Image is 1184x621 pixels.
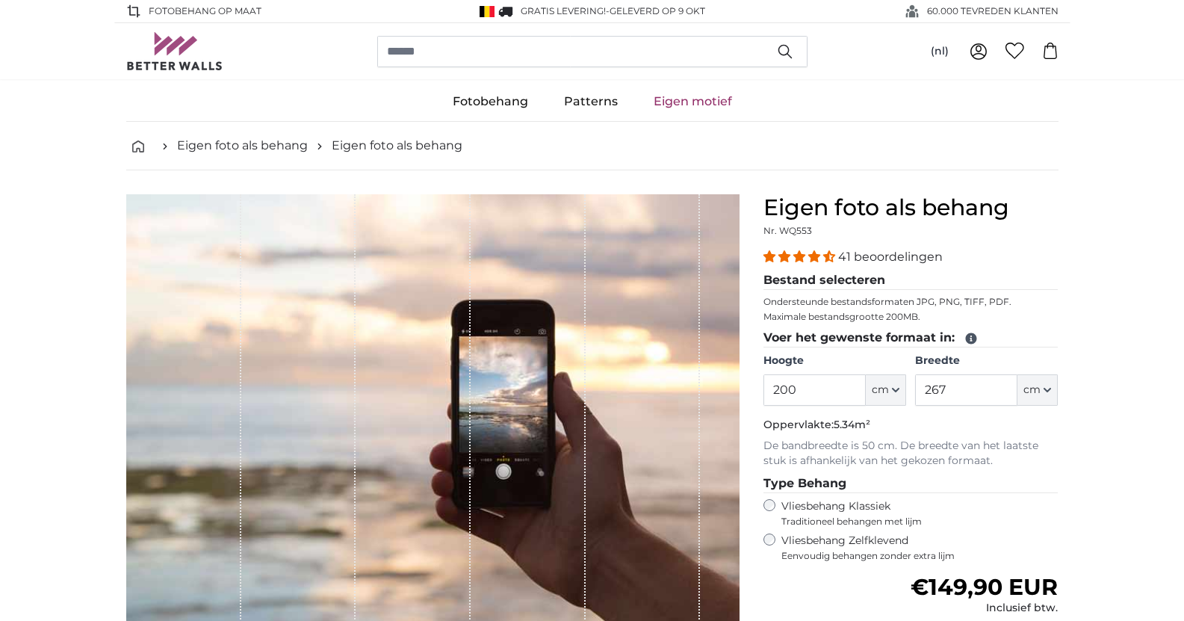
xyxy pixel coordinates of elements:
[872,383,889,398] span: cm
[763,353,906,368] label: Hoogte
[763,439,1059,469] p: De bandbreedte is 50 cm. De breedte van het laatste stuk is afhankelijk van het gekozen formaat.
[781,550,1059,562] span: Eenvoudig behangen zonder extra lijm
[763,225,812,236] span: Nr. WQ553
[915,353,1058,368] label: Breedte
[177,137,308,155] a: Eigen foto als behang
[834,418,870,431] span: 5.34m²
[332,137,462,155] a: Eigen foto als behang
[521,5,606,16] span: GRATIS levering!
[919,38,961,65] button: (nl)
[435,82,546,121] a: Fotobehang
[636,82,750,121] a: Eigen motief
[781,534,1059,562] label: Vliesbehang Zelfklevend
[546,82,636,121] a: Patterns
[866,374,906,406] button: cm
[763,475,1059,493] legend: Type Behang
[606,5,705,16] span: -
[1017,374,1058,406] button: cm
[480,6,495,17] img: België
[1023,383,1041,398] span: cm
[781,516,1031,528] span: Traditioneel behangen met lijm
[149,4,261,18] span: FOTOBEHANG OP MAAT
[927,4,1059,18] span: 60.000 TEVREDEN KLANTEN
[126,32,223,70] img: Betterwalls
[911,601,1058,616] div: Inclusief btw.
[763,418,1059,433] p: Oppervlakte:
[763,329,1059,347] legend: Voer het gewenste formaat in:
[763,271,1059,290] legend: Bestand selecteren
[763,194,1059,221] h1: Eigen foto als behang
[781,499,1031,528] label: Vliesbehang Klassiek
[126,122,1059,170] nav: breadcrumbs
[838,250,943,264] span: 41 beoordelingen
[911,573,1058,601] span: €149,90 EUR
[763,296,1059,308] p: Ondersteunde bestandsformaten JPG, PNG, TIFF, PDF.
[763,311,1059,323] p: Maximale bestandsgrootte 200MB.
[610,5,705,16] span: Geleverd op 9 okt
[763,250,838,264] span: 4.39 stars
